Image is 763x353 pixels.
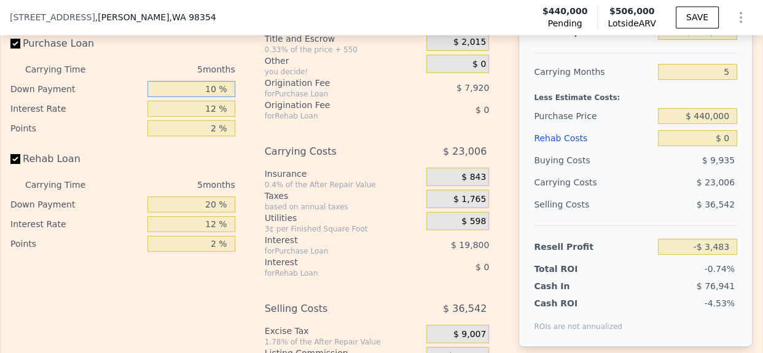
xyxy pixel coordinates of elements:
[265,190,421,202] div: Taxes
[702,155,735,165] span: $ 9,935
[534,83,737,105] div: Less Estimate Costs:
[10,39,20,48] input: Purchase Loan
[265,268,397,278] div: for Rehab Loan
[472,59,486,70] span: $ 0
[107,60,235,79] div: 5 months
[697,281,735,291] span: $ 76,941
[676,6,719,28] button: SAVE
[265,77,397,89] div: Origination Fee
[534,280,608,292] div: Cash In
[443,141,487,163] span: $ 23,006
[609,6,655,16] span: $506,000
[10,154,20,164] input: Rehab Loan
[10,195,143,214] div: Down Payment
[265,202,421,212] div: based on annual taxes
[265,33,421,45] div: Title and Escrow
[10,148,143,170] label: Rehab Loan
[95,11,216,23] span: , [PERSON_NAME]
[265,234,397,246] div: Interest
[534,297,622,309] div: Cash ROI
[453,194,486,205] span: $ 1,765
[534,149,653,171] div: Buying Costs
[456,83,489,93] span: $ 7,920
[461,172,486,183] span: $ 843
[729,5,753,29] button: Show Options
[265,99,397,111] div: Origination Fee
[265,337,421,347] div: 1.78% of the After Repair Value
[265,55,421,67] div: Other
[265,89,397,99] div: for Purchase Loan
[170,12,216,22] span: , WA 98354
[10,33,143,55] label: Purchase Loan
[10,79,143,99] div: Down Payment
[265,246,397,256] div: for Purchase Loan
[265,67,421,77] div: you decide!
[534,171,608,193] div: Carrying Costs
[475,262,489,272] span: $ 0
[453,329,486,340] span: $ 9,007
[265,325,421,337] div: Excise Tax
[265,212,421,224] div: Utilities
[265,256,397,268] div: Interest
[265,45,421,55] div: 0.33% of the price + 550
[25,60,102,79] div: Carrying Time
[704,264,735,274] span: -0.74%
[697,200,735,209] span: $ 36,542
[697,177,735,187] span: $ 23,006
[265,180,421,190] div: 0.4% of the After Repair Value
[534,309,622,332] div: ROIs are not annualized
[548,17,582,29] span: Pending
[542,5,588,17] span: $440,000
[265,224,421,234] div: 3¢ per Finished Square Foot
[453,37,486,48] span: $ 2,015
[265,111,397,121] div: for Rehab Loan
[10,11,95,23] span: [STREET_ADDRESS]
[704,298,735,308] span: -4.53%
[265,141,397,163] div: Carrying Costs
[107,175,235,195] div: 5 months
[461,216,486,227] span: $ 598
[10,214,143,234] div: Interest Rate
[265,298,397,320] div: Selling Costs
[25,175,102,195] div: Carrying Time
[10,234,143,254] div: Points
[534,193,653,215] div: Selling Costs
[608,17,655,29] span: Lotside ARV
[475,105,489,115] span: $ 0
[534,105,653,127] div: Purchase Price
[10,99,143,118] div: Interest Rate
[265,168,421,180] div: Insurance
[534,236,653,258] div: Resell Profit
[534,61,653,83] div: Carrying Months
[534,263,608,275] div: Total ROI
[10,118,143,138] div: Points
[451,240,489,250] span: $ 19,800
[534,127,653,149] div: Rehab Costs
[443,298,487,320] span: $ 36,542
